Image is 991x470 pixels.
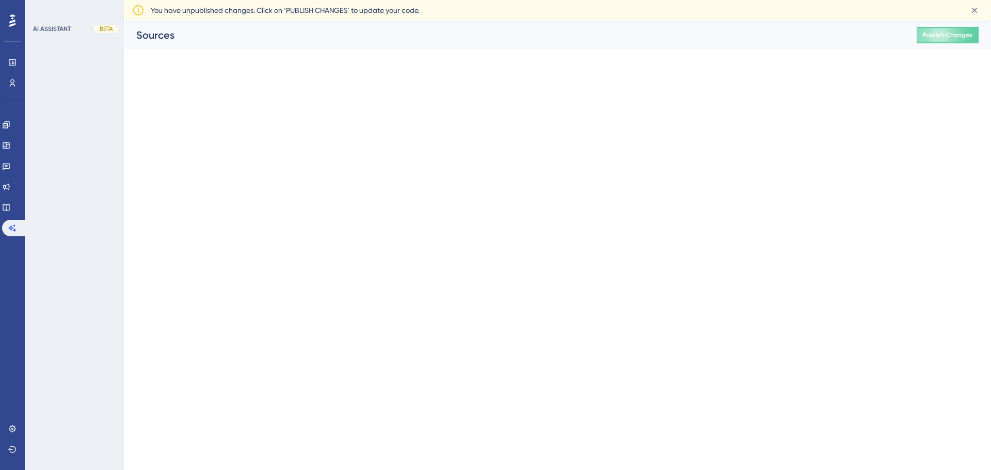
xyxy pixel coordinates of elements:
div: BETA [94,25,119,33]
span: Publish Changes [923,31,972,39]
button: Publish Changes [917,27,979,43]
div: AI ASSISTANT [33,25,71,33]
div: Sources [136,28,891,42]
span: You have unpublished changes. Click on ‘PUBLISH CHANGES’ to update your code. [151,4,420,17]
